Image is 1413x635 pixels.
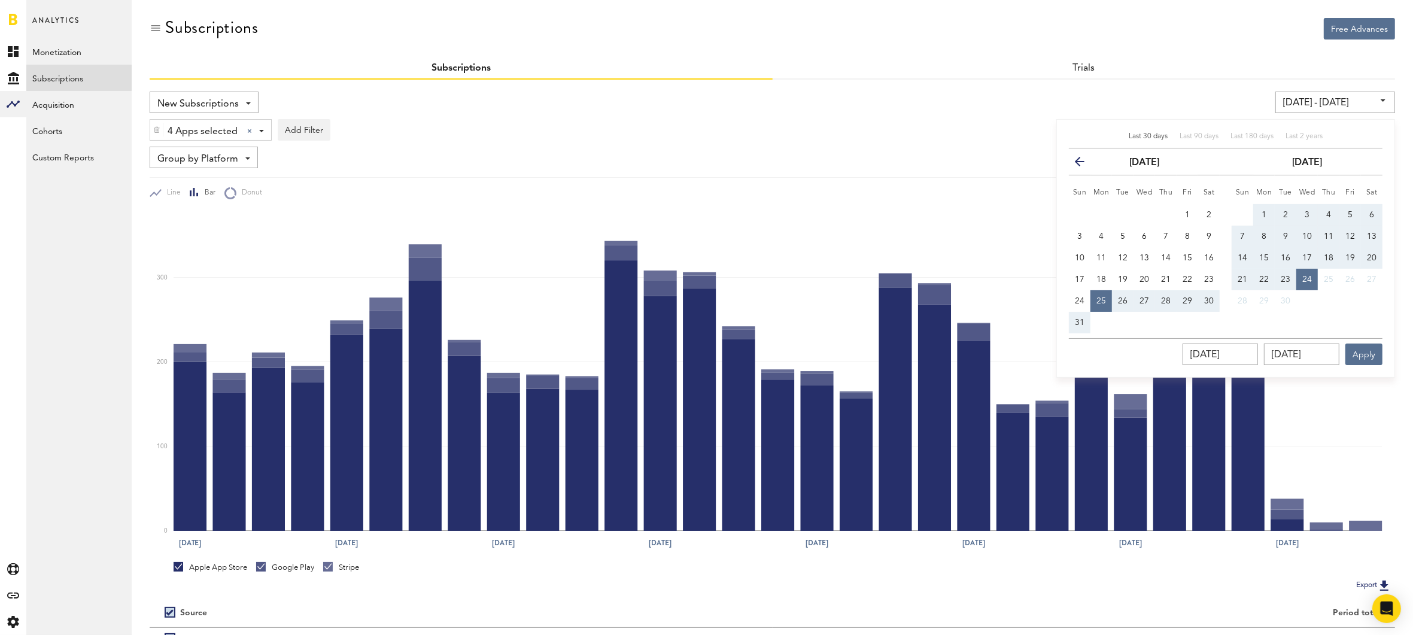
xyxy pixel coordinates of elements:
[1377,578,1391,593] img: Export
[1099,232,1104,241] span: 4
[1134,226,1155,247] button: 6
[1161,275,1171,284] span: 21
[1069,226,1090,247] button: 3
[1361,204,1382,226] button: 6
[1326,211,1331,219] span: 4
[1155,247,1177,269] button: 14
[1302,254,1312,262] span: 17
[1345,344,1382,365] button: Apply
[1096,254,1106,262] span: 11
[1155,269,1177,290] button: 21
[1281,275,1290,284] span: 23
[32,13,80,38] span: Analytics
[323,562,359,573] div: Stripe
[168,121,238,142] span: 4 Apps selected
[1318,247,1339,269] button: 18
[1253,226,1275,247] button: 8
[1134,247,1155,269] button: 13
[174,562,247,573] div: Apple App Store
[1324,254,1333,262] span: 18
[649,538,672,549] text: [DATE]
[26,144,132,170] a: Custom Reports
[1262,211,1266,219] span: 1
[1161,297,1171,305] span: 28
[1366,189,1378,196] small: Saturday
[236,188,262,198] span: Donut
[1198,290,1220,312] button: 30
[1139,297,1149,305] span: 27
[1112,247,1134,269] button: 12
[1361,226,1382,247] button: 13
[336,538,358,549] text: [DATE]
[1120,538,1142,549] text: [DATE]
[199,188,215,198] span: Bar
[1183,297,1192,305] span: 29
[1253,290,1275,312] button: 29
[1185,211,1190,219] span: 1
[1236,189,1250,196] small: Sunday
[1339,226,1361,247] button: 12
[1361,269,1382,290] button: 27
[1339,269,1361,290] button: 26
[1204,189,1215,196] small: Saturday
[963,538,986,549] text: [DATE]
[26,38,132,65] a: Monetization
[1090,269,1112,290] button: 18
[180,608,207,618] div: Source
[1275,226,1296,247] button: 9
[1090,290,1112,312] button: 25
[1296,247,1318,269] button: 17
[1183,275,1192,284] span: 22
[1177,290,1198,312] button: 29
[1207,211,1211,219] span: 2
[1096,297,1106,305] span: 25
[1075,297,1084,305] span: 24
[1339,247,1361,269] button: 19
[1277,538,1299,549] text: [DATE]
[26,65,132,91] a: Subscriptions
[1275,247,1296,269] button: 16
[1372,594,1401,623] div: Open Intercom Messenger
[1253,247,1275,269] button: 15
[1177,226,1198,247] button: 8
[1116,189,1129,196] small: Tuesday
[1120,232,1125,241] span: 5
[1072,63,1095,73] a: Trials
[1163,232,1168,241] span: 7
[1129,158,1159,168] strong: [DATE]
[1318,226,1339,247] button: 11
[1134,269,1155,290] button: 20
[1296,204,1318,226] button: 3
[157,443,168,449] text: 100
[164,528,168,534] text: 0
[1348,211,1353,219] span: 5
[1161,254,1171,262] span: 14
[153,126,160,134] img: trash_awesome_blue.svg
[1324,18,1395,40] button: Free Advances
[1069,312,1090,333] button: 31
[1253,269,1275,290] button: 22
[1302,232,1312,241] span: 10
[1296,226,1318,247] button: 10
[1077,232,1082,241] span: 3
[1324,275,1333,284] span: 25
[1281,254,1290,262] span: 16
[1305,211,1309,219] span: 3
[1259,297,1269,305] span: 29
[1296,269,1318,290] button: 24
[1198,247,1220,269] button: 16
[157,149,238,169] span: Group by Platform
[1090,247,1112,269] button: 11
[1324,232,1333,241] span: 11
[1367,275,1376,284] span: 27
[1118,254,1128,262] span: 12
[1238,254,1247,262] span: 14
[1345,275,1355,284] span: 26
[806,538,829,549] text: [DATE]
[1198,226,1220,247] button: 9
[1198,269,1220,290] button: 23
[1096,275,1106,284] span: 18
[1281,297,1290,305] span: 30
[1183,189,1192,196] small: Friday
[1073,189,1087,196] small: Sunday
